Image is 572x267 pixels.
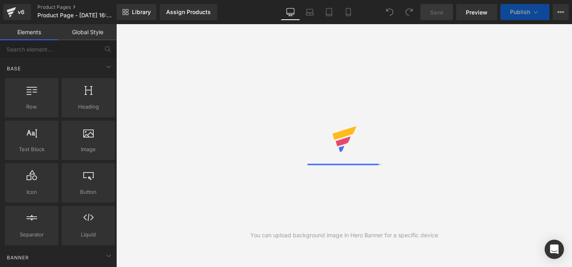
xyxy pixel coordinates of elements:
[64,188,113,196] span: Button
[3,4,31,20] a: v6
[37,4,130,10] a: Product Pages
[500,4,549,20] button: Publish
[466,8,488,16] span: Preview
[6,65,22,72] span: Base
[7,145,56,154] span: Text Block
[319,4,339,20] a: Tablet
[553,4,569,20] button: More
[132,8,151,16] span: Library
[117,4,156,20] a: New Library
[7,103,56,111] span: Row
[6,254,30,261] span: Banner
[166,9,211,15] div: Assign Products
[37,12,115,18] span: Product Page - [DATE] 16:25:10
[382,4,398,20] button: Undo
[456,4,497,20] a: Preview
[300,4,319,20] a: Laptop
[7,230,56,239] span: Separator
[7,188,56,196] span: Icon
[510,9,530,15] span: Publish
[545,240,564,259] div: Open Intercom Messenger
[64,145,113,154] span: Image
[250,231,438,240] div: You can upload background image in Hero Banner for a specific device
[339,4,358,20] a: Mobile
[281,4,300,20] a: Desktop
[401,4,417,20] button: Redo
[16,7,26,17] div: v6
[64,103,113,111] span: Heading
[58,24,117,40] a: Global Style
[64,230,113,239] span: Liquid
[430,8,443,16] span: Save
